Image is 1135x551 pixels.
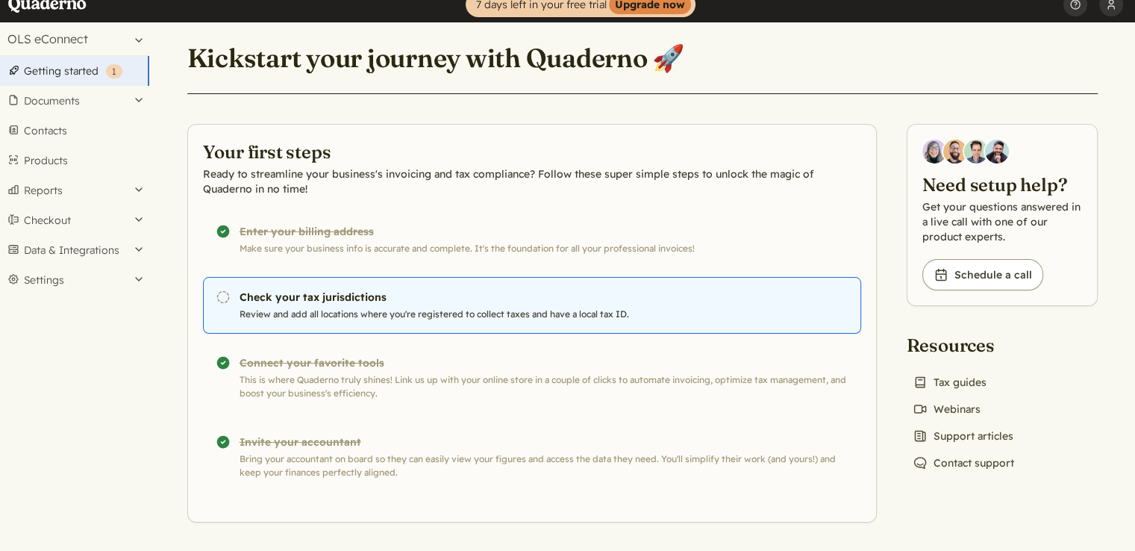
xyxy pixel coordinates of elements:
p: Get your questions answered in a live call with one of our product experts. [922,199,1082,244]
a: Webinars [907,399,987,420]
a: Contact support [907,452,1020,473]
a: Support articles [907,426,1019,446]
img: Ivo Oltmans, Business Developer at Quaderno [964,140,988,164]
a: Tax guides [907,372,992,393]
h1: Kickstart your journey with Quaderno 🚀 [187,42,685,75]
img: Jairo Fumero, Account Executive at Quaderno [943,140,967,164]
img: Diana Carrasco, Account Executive at Quaderno [922,140,946,164]
p: Review and add all locations where you're registered to collect taxes and have a local tax ID. [240,308,748,321]
p: Ready to streamline your business's invoicing and tax compliance? Follow these super simple steps... [203,166,861,196]
a: Schedule a call [922,259,1043,290]
h2: Resources [907,333,1020,357]
h2: Need setup help? [922,172,1082,196]
a: Check your tax jurisdictions Review and add all locations where you're registered to collect taxe... [203,277,861,334]
h3: Check your tax jurisdictions [240,290,748,305]
img: Javier Rubio, DevRel at Quaderno [985,140,1009,164]
h2: Your first steps [203,140,861,164]
span: 1 [112,66,116,77]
